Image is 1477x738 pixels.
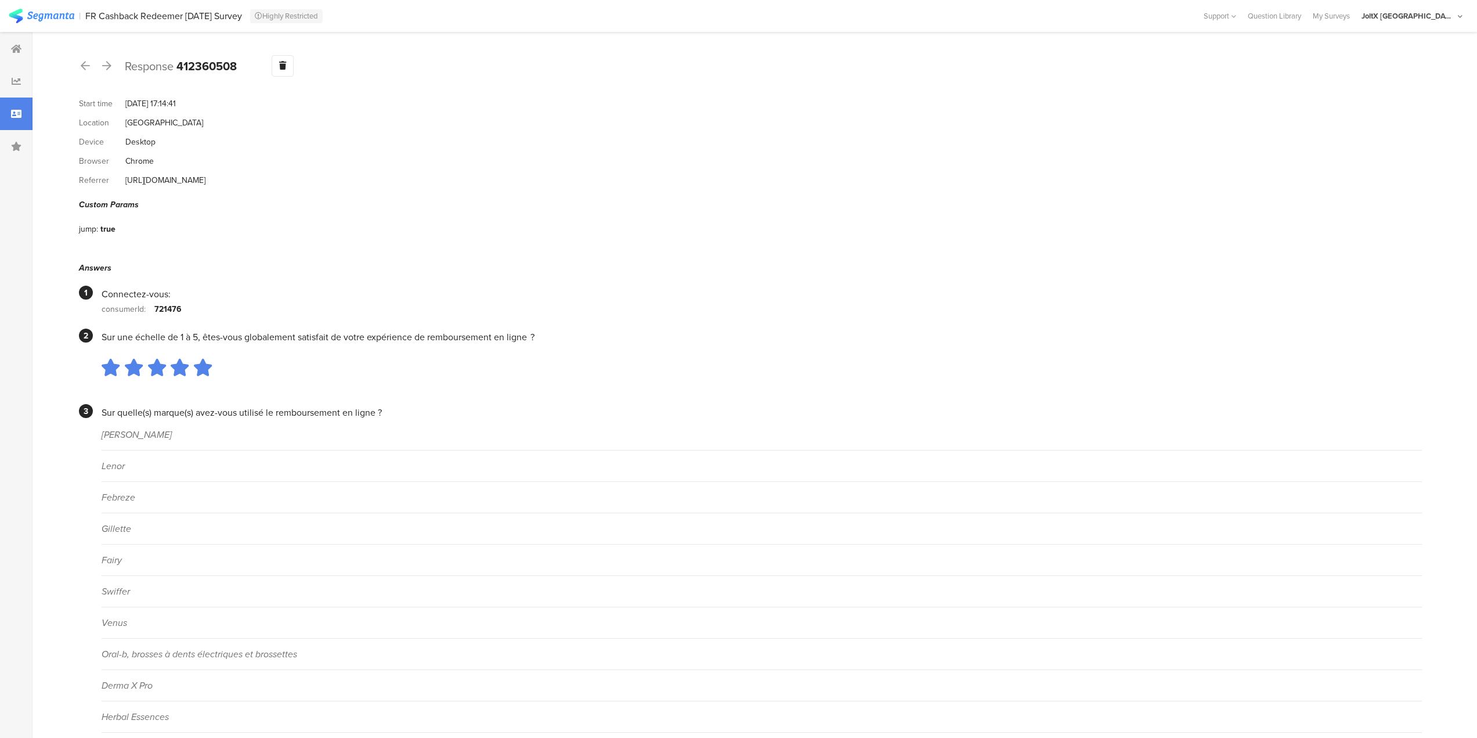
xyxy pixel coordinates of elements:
[102,491,1422,504] div: Febreze
[125,136,156,148] div: Desktop
[79,117,125,129] div: Location
[79,98,125,110] div: Start time
[125,174,205,186] div: [URL][DOMAIN_NAME]
[79,262,1422,274] div: Answers
[154,303,182,315] div: 721476
[79,404,93,418] div: 3
[250,9,323,23] div: Highly Restricted
[79,174,125,186] div: Referrer
[79,329,93,343] div: 2
[1242,10,1307,21] a: Question Library
[102,406,1422,419] div: Sur quelle(s) marque(s) avez-vous utilisé le remboursement en ligne ?
[79,223,100,235] div: jump:
[102,287,1422,301] div: Connectez-vous:
[1362,10,1454,21] div: JoltX [GEOGRAPHIC_DATA]
[102,616,1422,629] div: Venus
[102,428,1422,441] div: [PERSON_NAME]
[79,199,1422,211] div: Custom Params
[176,57,237,75] b: 412360508
[79,155,125,167] div: Browser
[100,223,115,235] div: true
[102,647,1422,661] div: Oral-b, brosses à dents électriques et brossettes
[102,679,1422,692] div: Derma X Pro
[102,585,1422,598] div: Swiffer
[1204,7,1236,25] div: Support
[125,117,203,129] div: [GEOGRAPHIC_DATA]
[102,522,1422,535] div: Gillette
[125,155,154,167] div: Chrome
[79,9,81,23] div: |
[102,330,1422,344] div: Sur une échelle de 1 à 5, êtes-vous globalement satisfait de votre expérience de remboursement en...
[1307,10,1356,21] a: My Surveys
[79,286,93,300] div: 1
[9,9,74,23] img: segmanta logo
[125,57,174,75] span: Response
[79,136,125,148] div: Device
[102,459,1422,473] div: Lenor
[102,553,1422,567] div: Fairy
[102,303,154,315] div: consumerId:
[102,710,1422,723] div: Herbal Essences
[85,10,242,21] div: FR Cashback Redeemer [DATE] Survey
[125,98,176,110] div: [DATE] 17:14:41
